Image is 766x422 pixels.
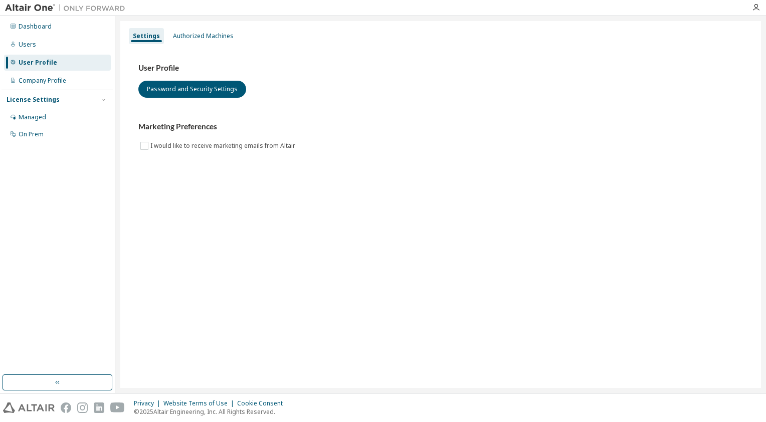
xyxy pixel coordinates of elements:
img: altair_logo.svg [3,402,55,413]
div: Settings [133,32,160,40]
div: Users [19,41,36,49]
img: facebook.svg [61,402,71,413]
img: instagram.svg [77,402,88,413]
h3: User Profile [138,63,743,73]
img: Altair One [5,3,130,13]
div: Cookie Consent [237,399,289,407]
p: © 2025 Altair Engineering, Inc. All Rights Reserved. [134,407,289,416]
div: User Profile [19,59,57,67]
img: linkedin.svg [94,402,104,413]
div: Website Terms of Use [163,399,237,407]
div: On Prem [19,130,44,138]
div: Privacy [134,399,163,407]
div: Dashboard [19,23,52,31]
div: License Settings [7,96,60,104]
div: Authorized Machines [173,32,234,40]
img: youtube.svg [110,402,125,413]
h3: Marketing Preferences [138,122,743,132]
div: Managed [19,113,46,121]
button: Password and Security Settings [138,81,246,98]
div: Company Profile [19,77,66,85]
label: I would like to receive marketing emails from Altair [150,140,297,152]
